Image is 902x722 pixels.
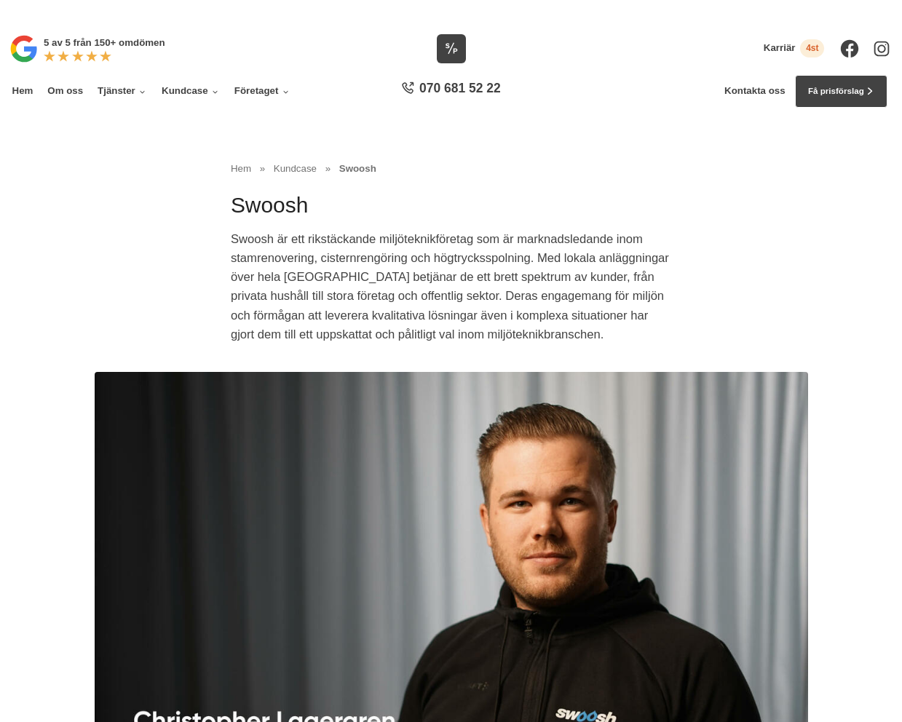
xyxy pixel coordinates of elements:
[232,76,293,107] a: Företaget
[231,230,671,351] p: Swoosh är ett rikstäckande miljöteknikföretag som är marknadsledande inom stamrenovering, cistern...
[260,161,265,176] span: »
[419,79,501,97] span: 070 681 52 22
[764,42,796,55] span: Karriär
[45,76,85,107] a: Om oss
[5,5,898,17] p: Vi vann Årets Unga Företagare i Dalarna 2024 –
[231,191,671,230] h1: Swoosh
[397,79,505,103] a: 070 681 52 22
[492,6,606,16] a: Läs pressmeddelandet här!
[339,163,376,174] a: Swoosh
[159,76,223,107] a: Kundcase
[231,161,671,176] nav: Breadcrumb
[800,39,824,57] span: 4st
[9,76,35,107] a: Hem
[44,35,165,50] p: 5 av 5 från 150+ omdömen
[274,163,320,174] a: Kundcase
[95,76,150,107] a: Tjänster
[274,163,317,174] span: Kundcase
[764,39,825,57] a: Karriär 4st
[808,84,864,98] span: Få prisförslag
[724,85,786,98] a: Kontakta oss
[231,163,251,174] a: Hem
[325,161,331,176] span: »
[795,75,887,107] a: Få prisförslag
